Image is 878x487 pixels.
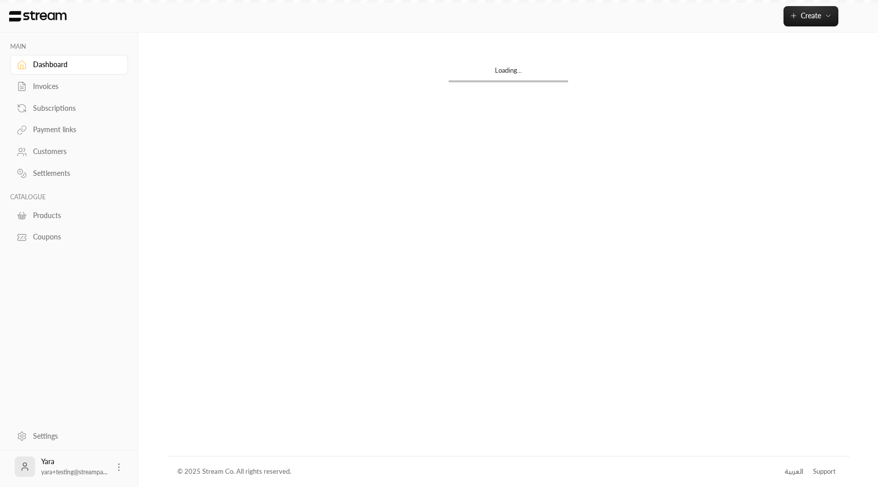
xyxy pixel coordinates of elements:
a: Support [810,463,839,481]
div: © 2025 Stream Co. All rights reserved. [177,467,291,477]
div: Settings [33,431,115,441]
div: Coupons [33,232,115,242]
div: العربية [785,467,803,477]
div: Loading... [449,66,568,80]
div: Customers [33,146,115,157]
a: Invoices [10,77,128,97]
div: Subscriptions [33,103,115,113]
a: Customers [10,142,128,162]
a: Products [10,205,128,225]
a: Dashboard [10,55,128,75]
div: Payment links [33,125,115,135]
div: Dashboard [33,59,115,70]
a: Subscriptions [10,98,128,118]
p: CATALOGUE [10,193,128,201]
a: Settlements [10,164,128,184]
div: Settlements [33,168,115,178]
a: Coupons [10,227,128,247]
span: yara+testing@streampa... [41,468,108,476]
span: Create [801,11,821,20]
div: Products [33,210,115,221]
div: Invoices [33,81,115,92]
div: Yara [41,456,108,477]
a: Settings [10,426,128,446]
p: MAIN [10,43,128,51]
a: Payment links [10,120,128,140]
img: Logo [8,11,68,22]
button: Create [783,6,838,26]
